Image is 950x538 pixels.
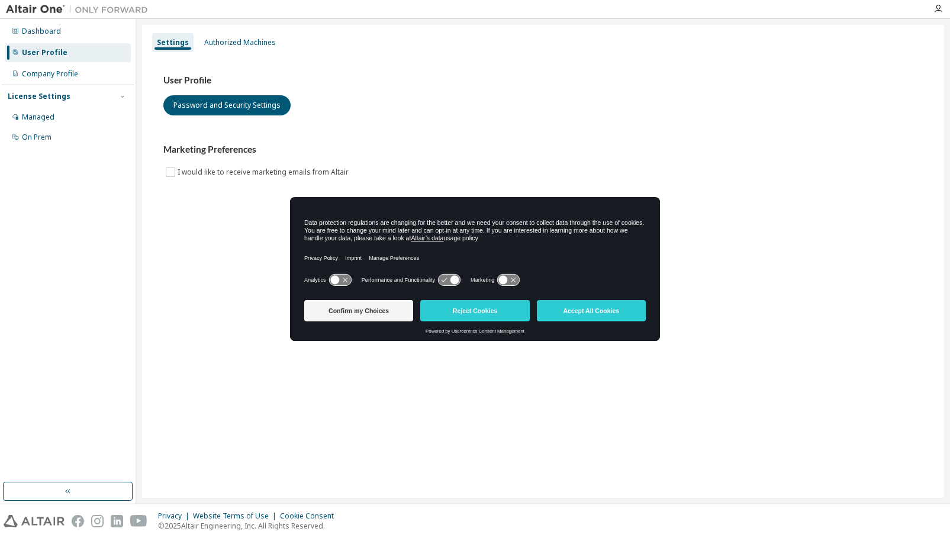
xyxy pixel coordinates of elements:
button: Password and Security Settings [163,95,291,115]
div: Settings [157,38,189,47]
h3: User Profile [163,75,923,86]
img: Altair One [6,4,154,15]
img: altair_logo.svg [4,515,65,527]
img: facebook.svg [72,515,84,527]
div: Authorized Machines [204,38,276,47]
img: youtube.svg [130,515,147,527]
div: Cookie Consent [280,511,341,521]
div: Privacy [158,511,193,521]
img: instagram.svg [91,515,104,527]
div: Website Terms of Use [193,511,280,521]
div: Company Profile [22,69,78,79]
p: © 2025 Altair Engineering, Inc. All Rights Reserved. [158,521,341,531]
div: On Prem [22,133,51,142]
label: I would like to receive marketing emails from Altair [178,165,351,179]
div: Dashboard [22,27,61,36]
img: linkedin.svg [111,515,123,527]
div: User Profile [22,48,67,57]
h3: Marketing Preferences [163,144,923,156]
div: Managed [22,112,54,122]
div: License Settings [8,92,70,101]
